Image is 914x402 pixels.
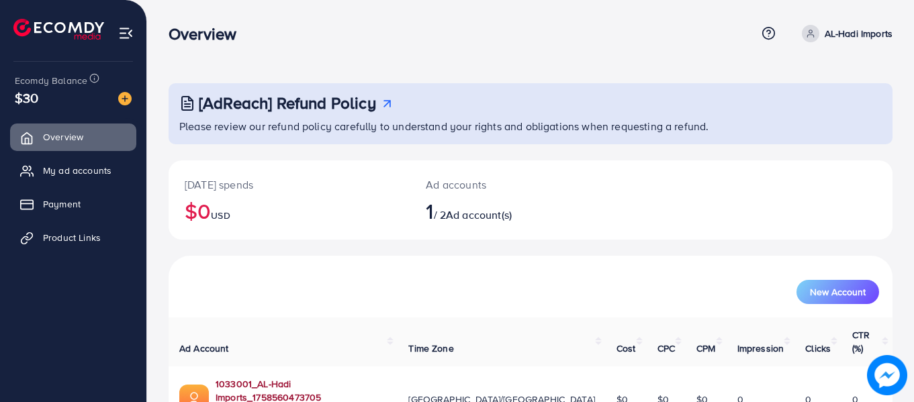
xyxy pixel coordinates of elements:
[825,26,893,42] p: AL-Hadi Imports
[10,191,136,217] a: Payment
[15,88,38,107] span: $30
[43,197,81,211] span: Payment
[446,207,512,222] span: Ad account(s)
[616,342,636,355] span: Cost
[13,19,104,40] img: logo
[408,342,453,355] span: Time Zone
[737,342,784,355] span: Impression
[867,355,907,395] img: image
[810,287,866,297] span: New Account
[15,74,87,87] span: Ecomdy Balance
[426,177,575,193] p: Ad accounts
[118,92,132,105] img: image
[211,209,230,222] span: USD
[185,177,394,193] p: [DATE] spends
[426,198,575,223] h2: / 2
[185,198,394,223] h2: $0
[657,342,675,355] span: CPC
[43,130,83,144] span: Overview
[852,328,870,355] span: CTR (%)
[118,26,134,41] img: menu
[696,342,715,355] span: CPM
[169,24,247,44] h3: Overview
[10,123,136,150] a: Overview
[43,164,111,177] span: My ad accounts
[426,195,433,226] span: 1
[43,231,101,244] span: Product Links
[199,93,376,113] h3: [AdReach] Refund Policy
[796,280,879,304] button: New Account
[10,224,136,251] a: Product Links
[179,342,229,355] span: Ad Account
[796,25,893,42] a: AL-Hadi Imports
[805,342,831,355] span: Clicks
[179,118,884,134] p: Please review our refund policy carefully to understand your rights and obligations when requesti...
[10,157,136,184] a: My ad accounts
